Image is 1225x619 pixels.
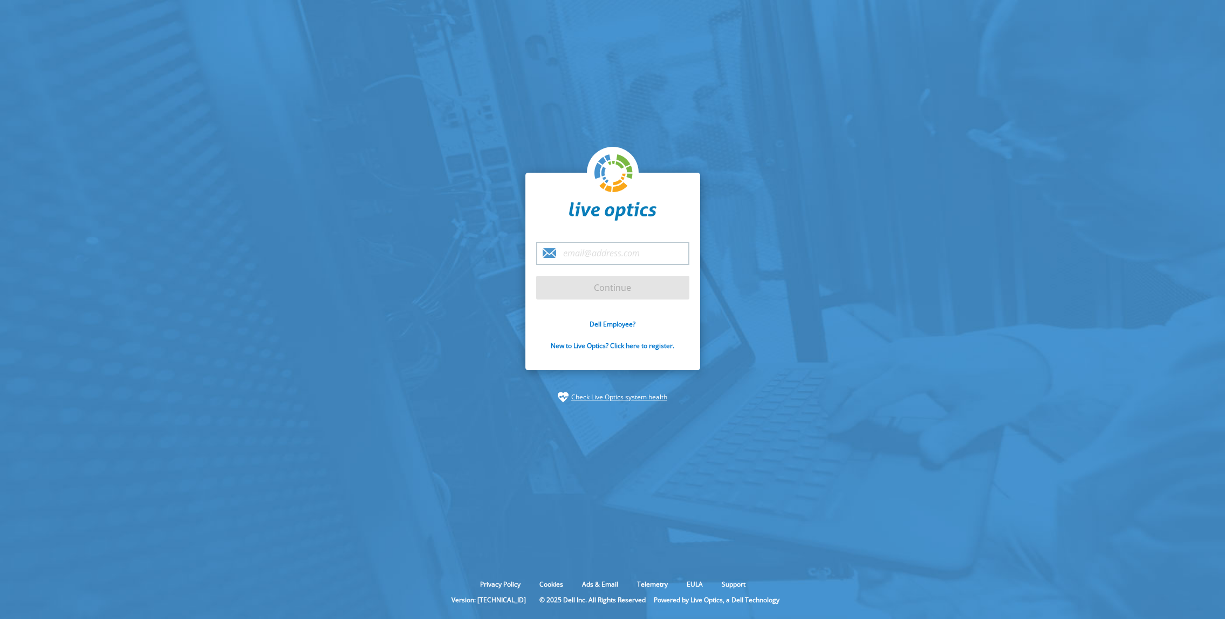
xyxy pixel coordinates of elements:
[594,154,633,193] img: liveoptics-logo.svg
[472,580,529,589] a: Privacy Policy
[569,202,656,221] img: liveoptics-word.svg
[531,580,571,589] a: Cookies
[558,392,569,403] img: status-check-icon.svg
[574,580,626,589] a: Ads & Email
[654,595,779,604] li: Powered by Live Optics, a Dell Technology
[446,595,531,604] li: Version: [TECHNICAL_ID]
[534,595,651,604] li: © 2025 Dell Inc. All Rights Reserved
[571,392,667,403] a: Check Live Optics system health
[590,319,635,329] a: Dell Employee?
[714,580,754,589] a: Support
[551,341,674,350] a: New to Live Optics? Click here to register.
[536,242,689,265] input: email@address.com
[679,580,711,589] a: EULA
[629,580,676,589] a: Telemetry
